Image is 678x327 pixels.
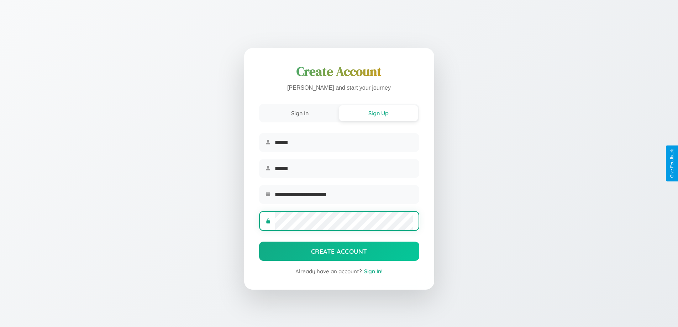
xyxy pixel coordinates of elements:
[259,268,419,275] div: Already have an account?
[259,63,419,80] h1: Create Account
[364,268,383,275] span: Sign In!
[259,83,419,93] p: [PERSON_NAME] and start your journey
[669,149,674,178] div: Give Feedback
[339,105,418,121] button: Sign Up
[259,242,419,261] button: Create Account
[261,105,339,121] button: Sign In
